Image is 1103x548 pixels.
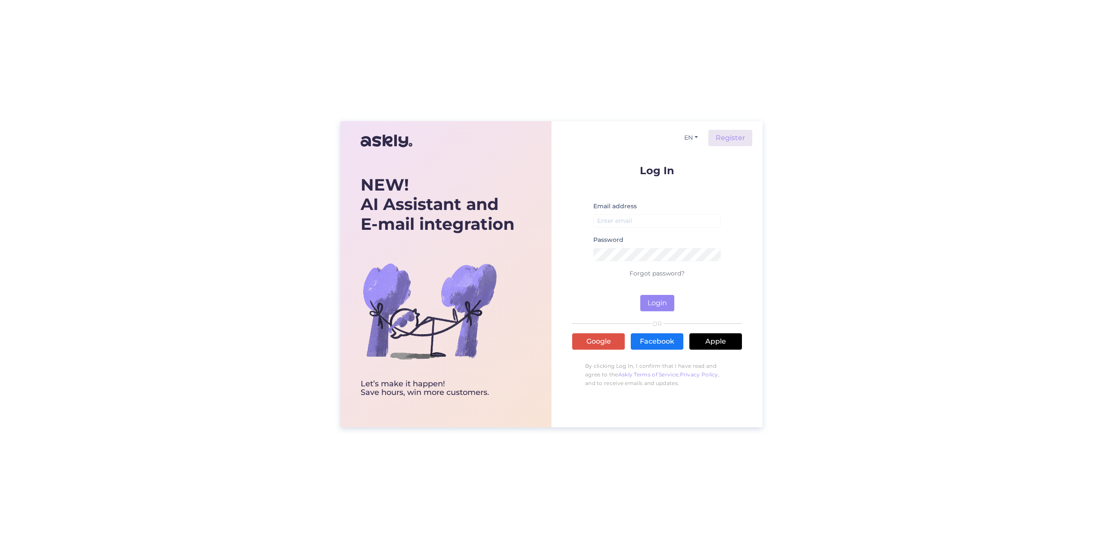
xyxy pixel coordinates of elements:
a: Apple [689,333,742,350]
div: AI Assistant and E-mail integration [361,175,514,234]
img: Askly [361,131,412,151]
p: By clicking Log In, I confirm that I have read and agree to the , , and to receive emails and upd... [572,357,742,392]
img: bg-askly [361,242,499,380]
a: Askly Terms of Service [618,371,679,378]
a: Register [708,130,752,146]
a: Facebook [631,333,683,350]
input: Enter email [593,214,721,228]
a: Forgot password? [629,269,685,277]
span: OR [651,321,664,327]
label: Password [593,235,623,244]
a: Privacy Policy [680,371,718,378]
button: EN [681,132,701,144]
button: Login [640,295,674,311]
a: Google [572,333,625,350]
label: Email address [593,202,637,211]
b: NEW! [361,175,409,195]
p: Log In [572,165,742,176]
div: Let’s make it happen! Save hours, win more customers. [361,380,514,397]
